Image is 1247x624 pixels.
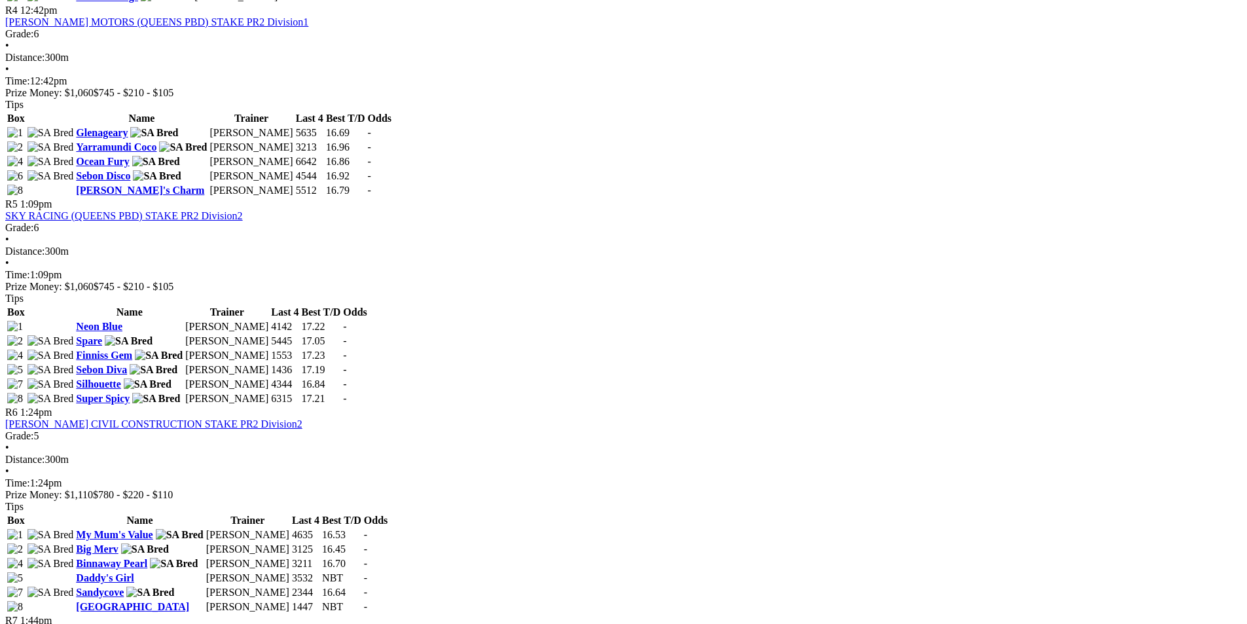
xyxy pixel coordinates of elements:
span: • [5,442,9,453]
img: 2 [7,335,23,347]
a: [PERSON_NAME] MOTORS (QUEENS PBD) STAKE PR2 Division1 [5,16,308,28]
span: Box [7,306,25,318]
div: 1:09pm [5,269,1242,281]
td: 17.19 [301,363,342,376]
td: [PERSON_NAME] [185,392,269,405]
a: Spare [76,335,102,346]
img: SA Bred [159,141,207,153]
div: 5 [5,430,1242,442]
td: 17.22 [301,320,342,333]
span: - [364,529,367,540]
td: 5512 [295,184,324,197]
img: 4 [7,156,23,168]
img: SA Bred [27,156,74,168]
span: 1:09pm [20,198,52,210]
span: - [368,127,371,138]
td: [PERSON_NAME] [209,155,294,168]
td: 4142 [270,320,299,333]
img: SA Bred [27,543,74,555]
th: Trainer [206,514,290,527]
div: 300m [5,52,1242,64]
td: [PERSON_NAME] [206,600,290,614]
img: 5 [7,572,23,584]
div: Prize Money: $1,060 [5,281,1242,293]
img: 8 [7,601,23,613]
td: [PERSON_NAME] [185,363,269,376]
img: 7 [7,587,23,598]
img: 1 [7,321,23,333]
a: Sebon Diva [76,364,127,375]
span: $745 - $210 - $105 [94,87,174,98]
td: 17.05 [301,335,342,348]
img: SA Bred [27,141,74,153]
div: 6 [5,222,1242,234]
img: SA Bred [27,170,74,182]
td: 1436 [270,363,299,376]
img: 4 [7,350,23,361]
td: [PERSON_NAME] [209,141,294,154]
span: Grade: [5,28,34,39]
span: Grade: [5,430,34,441]
img: SA Bred [132,156,180,168]
th: Name [75,514,204,527]
span: - [343,393,346,404]
span: 1:24pm [20,407,52,418]
span: Time: [5,477,30,488]
a: Silhouette [76,378,120,390]
span: Tips [5,293,24,304]
span: • [5,466,9,477]
a: Big Merv [76,543,118,555]
img: SA Bred [135,350,183,361]
td: 4344 [270,378,299,391]
span: - [343,321,346,332]
th: Best T/D [321,514,362,527]
td: 3211 [291,557,320,570]
td: [PERSON_NAME] [209,126,294,139]
a: [GEOGRAPHIC_DATA] [76,601,189,612]
img: 4 [7,558,23,570]
img: 5 [7,364,23,376]
a: Glenageary [76,127,128,138]
img: SA Bred [105,335,153,347]
a: Daddy's Girl [76,572,134,583]
img: 6 [7,170,23,182]
span: - [364,601,367,612]
td: 16.96 [325,141,366,154]
a: Neon Blue [76,321,122,332]
span: Time: [5,75,30,86]
img: SA Bred [27,393,74,405]
td: 4544 [295,170,324,183]
a: Sebon Disco [76,170,130,181]
span: - [343,378,346,390]
span: Time: [5,269,30,280]
th: Odds [367,112,392,125]
td: 16.45 [321,543,362,556]
a: Binnaway Pearl [76,558,147,569]
span: - [343,335,346,346]
td: 16.70 [321,557,362,570]
span: - [368,141,371,153]
td: 16.86 [325,155,366,168]
td: [PERSON_NAME] [185,378,269,391]
img: SA Bred [124,378,172,390]
div: 6 [5,28,1242,40]
td: 16.92 [325,170,366,183]
span: Grade: [5,222,34,233]
img: SA Bred [130,127,178,139]
th: Odds [363,514,388,527]
span: • [5,40,9,51]
span: Distance: [5,454,45,465]
td: [PERSON_NAME] [206,586,290,599]
td: 16.64 [321,586,362,599]
th: Trainer [185,306,269,319]
div: Prize Money: $1,060 [5,87,1242,99]
td: [PERSON_NAME] [185,320,269,333]
td: 16.69 [325,126,366,139]
img: SA Bred [126,587,174,598]
th: Best T/D [301,306,342,319]
td: 1553 [270,349,299,362]
img: SA Bred [27,529,74,541]
td: 4635 [291,528,320,541]
th: Last 4 [270,306,299,319]
th: Name [75,112,208,125]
